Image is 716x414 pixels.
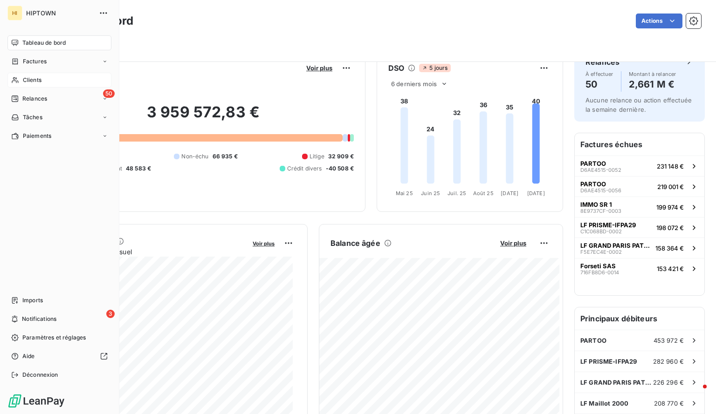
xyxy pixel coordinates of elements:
[250,239,277,247] button: Voir plus
[23,132,51,140] span: Paiements
[53,103,354,131] h2: 3 959 572,83 €
[657,183,684,190] span: 219 001 €
[287,164,322,173] span: Crédit divers
[310,152,324,161] span: Litige
[328,152,354,161] span: 32 909 €
[419,64,450,72] span: 5 jours
[653,379,684,386] span: 226 296 €
[22,95,47,103] span: Relances
[22,333,86,342] span: Paramètres et réglages
[391,80,437,88] span: 6 derniers mois
[53,247,246,257] span: Chiffre d'affaires mensuel
[7,394,65,408] img: Logo LeanPay
[303,64,335,72] button: Voir plus
[629,77,676,92] h4: 2,661 M €
[580,208,621,214] span: 8E9737CF-0003
[23,57,47,66] span: Factures
[575,238,704,258] button: LF GRAND PARIS PATRIMOINE - IFPA28F5E7EC4E-0002158 364 €
[575,217,704,238] button: LF PRISME-IFPA29C1C068BD-0002198 072 €
[7,6,22,20] div: HI
[657,265,684,272] span: 153 421 €
[501,190,518,197] tspan: [DATE]
[580,400,628,407] span: LF Maillot 2000
[585,71,613,77] span: À effectuer
[575,258,704,278] button: Forseti SAS716FB8D6-0014153 421 €
[103,89,115,98] span: 50
[575,307,704,330] h6: Principaux débiteurs
[22,352,35,360] span: Aide
[580,242,652,249] span: LF GRAND PARIS PATRIMOINE - IFPA28
[580,201,612,208] span: IMMO SR 1
[22,39,66,47] span: Tableau de bord
[580,337,606,344] span: PARTOO
[473,190,494,197] tspan: Août 25
[654,400,684,407] span: 208 770 €
[213,152,238,161] span: 66 935 €
[306,64,332,72] span: Voir plus
[653,358,684,365] span: 282 960 €
[22,371,58,379] span: Déconnexion
[106,310,115,318] span: 3
[580,229,622,234] span: C1C068BD-0002
[330,238,380,249] h6: Balance âgée
[636,14,682,28] button: Actions
[580,249,622,255] span: F5E7EC4E-0002
[580,180,606,188] span: PARTOO
[684,382,707,405] iframe: Intercom live chat
[657,163,684,170] span: 231 148 €
[421,190,440,197] tspan: Juin 25
[580,262,616,270] span: Forseti SAS
[575,176,704,197] button: PARTOOD6AE4515-0056219 001 €
[580,270,619,275] span: 716FB8D6-0014
[585,56,620,68] h6: Relances
[654,337,684,344] span: 453 972 €
[585,77,613,92] h4: 50
[326,164,354,173] span: -40 508 €
[23,113,42,122] span: Tâches
[580,160,606,167] span: PARTOO
[396,190,413,197] tspan: Mai 25
[7,349,111,364] a: Aide
[580,167,621,173] span: D6AE4515-0052
[655,244,684,252] span: 158 364 €
[629,71,676,77] span: Montant à relancer
[580,358,637,365] span: LF PRISME-IFPA29
[126,164,151,173] span: 48 583 €
[447,190,466,197] tspan: Juil. 25
[580,221,636,229] span: LF PRISME-IFPA29
[656,204,684,211] span: 199 974 €
[656,224,684,231] span: 198 072 €
[497,239,529,247] button: Voir plus
[575,197,704,217] button: IMMO SR 18E9737CF-0003199 974 €
[23,76,41,84] span: Clients
[388,62,404,74] h6: DSO
[500,239,526,247] span: Voir plus
[575,156,704,176] button: PARTOOD6AE4515-0052231 148 €
[527,190,545,197] tspan: [DATE]
[181,152,208,161] span: Non-échu
[22,296,43,305] span: Imports
[580,379,653,386] span: LF GRAND PARIS PATRIMOINE - IFPA28
[22,315,56,323] span: Notifications
[580,188,621,193] span: D6AE4515-0056
[575,133,704,156] h6: Factures échues
[253,240,275,247] span: Voir plus
[26,9,93,17] span: HIPTOWN
[585,96,692,113] span: Aucune relance ou action effectuée la semaine dernière.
